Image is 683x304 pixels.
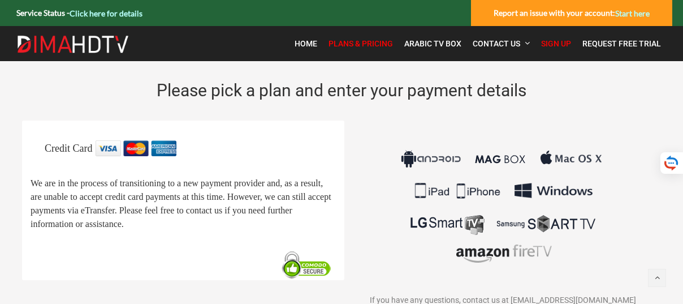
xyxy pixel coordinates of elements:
[541,39,571,48] span: Sign Up
[582,39,661,48] span: Request Free Trial
[45,143,92,154] span: Credit Card
[399,32,467,55] a: Arabic TV Box
[31,179,331,229] span: We are in the process of transitioning to a new payment provider and, as a result, are unable to ...
[70,8,142,18] a: Click here for details
[295,39,317,48] span: Home
[16,35,129,53] img: Dima HDTV
[16,8,142,18] strong: Service Status -
[289,32,323,55] a: Home
[535,32,577,55] a: Sign Up
[328,39,393,48] span: Plans & Pricing
[615,8,650,18] a: Start here
[157,80,526,100] span: Please pick a plan and enter your payment details
[404,39,461,48] span: Arabic TV Box
[467,32,535,55] a: Contact Us
[494,8,650,18] strong: Report an issue with your account:
[648,269,666,287] a: Back to top
[473,39,520,48] span: Contact Us
[323,32,399,55] a: Plans & Pricing
[577,32,667,55] a: Request Free Trial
